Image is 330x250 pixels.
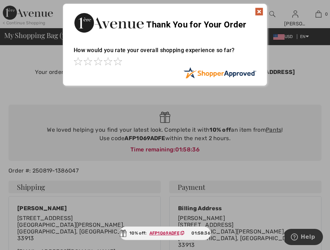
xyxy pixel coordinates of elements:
[74,40,256,67] div: How would you rate your overall shopping experience so far?
[120,230,127,237] img: Gift.svg
[255,7,263,16] img: x
[146,20,246,30] span: Thank You for Your Order
[16,5,31,11] span: Help
[149,231,179,236] ins: AFP1069ADFE
[191,230,210,236] span: 01:58:36
[119,226,211,240] div: 10% off:
[74,11,144,35] img: Thank You for Your Order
